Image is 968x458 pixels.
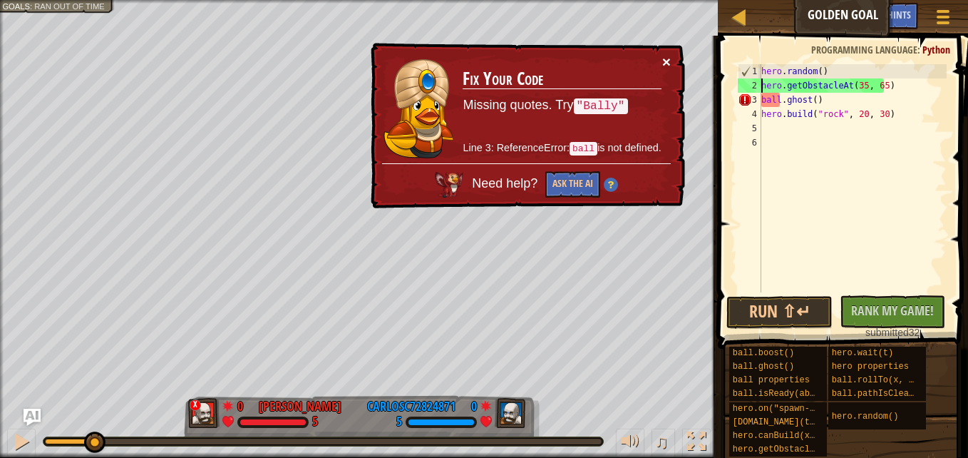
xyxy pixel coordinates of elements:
[682,429,711,458] button: Toggle fullscreen
[30,1,34,11] span: :
[435,172,463,198] img: AI
[188,398,220,428] img: thang_avatar_frame.png
[733,444,856,454] span: hero.getObstacleAt(x, y)
[917,43,922,56] span: :
[604,178,618,192] img: Hint
[922,43,950,56] span: Python
[733,362,794,372] span: ball.ghost()
[738,136,761,150] div: 6
[865,327,909,338] span: submitted
[616,429,644,458] button: Adjust volume
[851,302,934,320] span: Rank My Game!
[463,141,661,156] p: Line 3: ReferenceError: is not defined.
[832,348,893,358] span: hero.wait(t)
[738,93,761,107] div: 3
[259,397,341,416] div: [PERSON_NAME]
[849,8,873,21] span: Ask AI
[925,3,961,36] button: Show game menu
[726,296,833,329] button: Run ⇧↵
[733,375,810,385] span: ball properties
[733,389,840,399] span: ball.isReady(ability)
[733,404,856,414] span: hero.on("spawn-ball", f)
[237,397,252,410] div: 0
[24,409,41,426] button: Ask AI
[383,58,454,159] img: duck_pender.png
[472,177,541,191] span: Need help?
[312,416,318,429] div: 5
[832,375,919,385] span: ball.rollTo(x, y)
[570,142,597,156] code: ball
[367,397,455,416] div: Carlosc72824871
[842,3,880,29] button: Ask AI
[396,416,402,429] div: 5
[190,400,201,411] div: x
[494,398,525,428] img: thang_avatar_frame.png
[463,96,661,115] p: Missing quotes. Try
[840,295,946,328] button: Rank My Game!
[738,121,761,136] div: 5
[832,412,899,422] span: hero.random()
[887,8,911,21] span: Hints
[662,54,671,69] button: ×
[545,171,600,198] button: Ask the AI
[832,362,909,372] span: hero properties
[733,417,861,427] span: [DOMAIN_NAME](type, x, y)
[733,431,830,441] span: hero.canBuild(x, y)
[34,1,105,11] span: Ran out of time
[811,43,917,56] span: Programming language
[654,431,669,452] span: ♫
[738,64,761,78] div: 1
[463,397,477,410] div: 0
[847,325,939,354] div: 32 seconds ago
[7,429,36,458] button: Ctrl + P: Pause
[733,348,794,358] span: ball.boost()
[832,389,944,399] span: ball.pathIsClear(x, y)
[652,429,676,458] button: ♫
[2,1,30,11] span: Goals
[463,69,661,89] h3: Fix Your Code
[738,78,761,93] div: 2
[574,98,628,114] code: "Bally"
[738,107,761,121] div: 4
